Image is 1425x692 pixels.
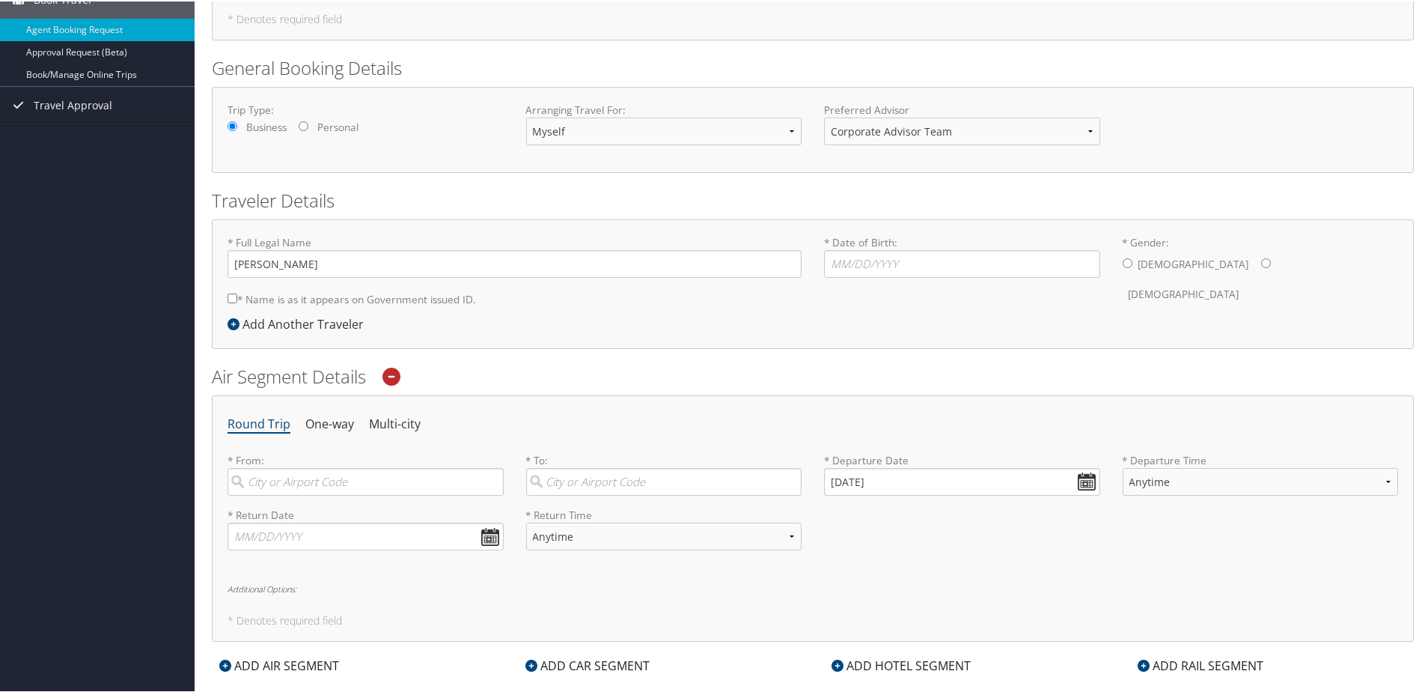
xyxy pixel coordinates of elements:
[228,583,1398,592] h6: Additional Options:
[824,452,1100,467] label: * Departure Date
[824,234,1100,276] label: * Date of Birth:
[1123,452,1399,506] label: * Departure Time
[1138,249,1249,277] label: [DEMOGRAPHIC_DATA]
[228,314,371,332] div: Add Another Traveler
[824,655,978,673] div: ADD HOTEL SEGMENT
[824,249,1100,276] input: * Date of Birth:
[526,467,802,494] input: City or Airport Code
[1123,234,1399,308] label: * Gender:
[228,101,504,116] label: Trip Type:
[212,362,1414,388] h2: Air Segment Details
[228,521,504,549] input: MM/DD/YYYY
[1123,257,1132,267] input: * Gender:[DEMOGRAPHIC_DATA][DEMOGRAPHIC_DATA]
[228,410,290,437] li: Round Trip
[526,452,802,494] label: * To:
[228,292,237,302] input: * Name is as it appears on Government issued ID.
[1130,655,1271,673] div: ADD RAIL SEGMENT
[526,101,802,116] label: Arranging Travel For:
[212,54,1414,79] h2: General Booking Details
[212,655,347,673] div: ADD AIR SEGMENT
[228,467,504,494] input: City or Airport Code
[228,284,476,312] label: * Name is as it appears on Government issued ID.
[228,234,802,276] label: * Full Legal Name
[228,614,1398,625] h5: * Denotes required field
[34,85,112,123] span: Travel Approval
[246,118,287,133] label: Business
[228,249,802,276] input: * Full Legal Name
[1129,279,1239,307] label: [DEMOGRAPHIC_DATA]
[212,186,1414,212] h2: Traveler Details
[369,410,421,437] li: Multi-city
[1261,257,1271,267] input: * Gender:[DEMOGRAPHIC_DATA][DEMOGRAPHIC_DATA]
[228,452,504,494] label: * From:
[1123,467,1399,494] select: * Departure Time
[317,118,358,133] label: Personal
[305,410,354,437] li: One-way
[228,506,504,521] label: * Return Date
[526,506,802,521] label: * Return Time
[518,655,657,673] div: ADD CAR SEGMENT
[228,13,1398,23] h5: * Denotes required field
[824,467,1100,494] input: MM/DD/YYYY
[824,101,1100,116] label: Preferred Advisor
